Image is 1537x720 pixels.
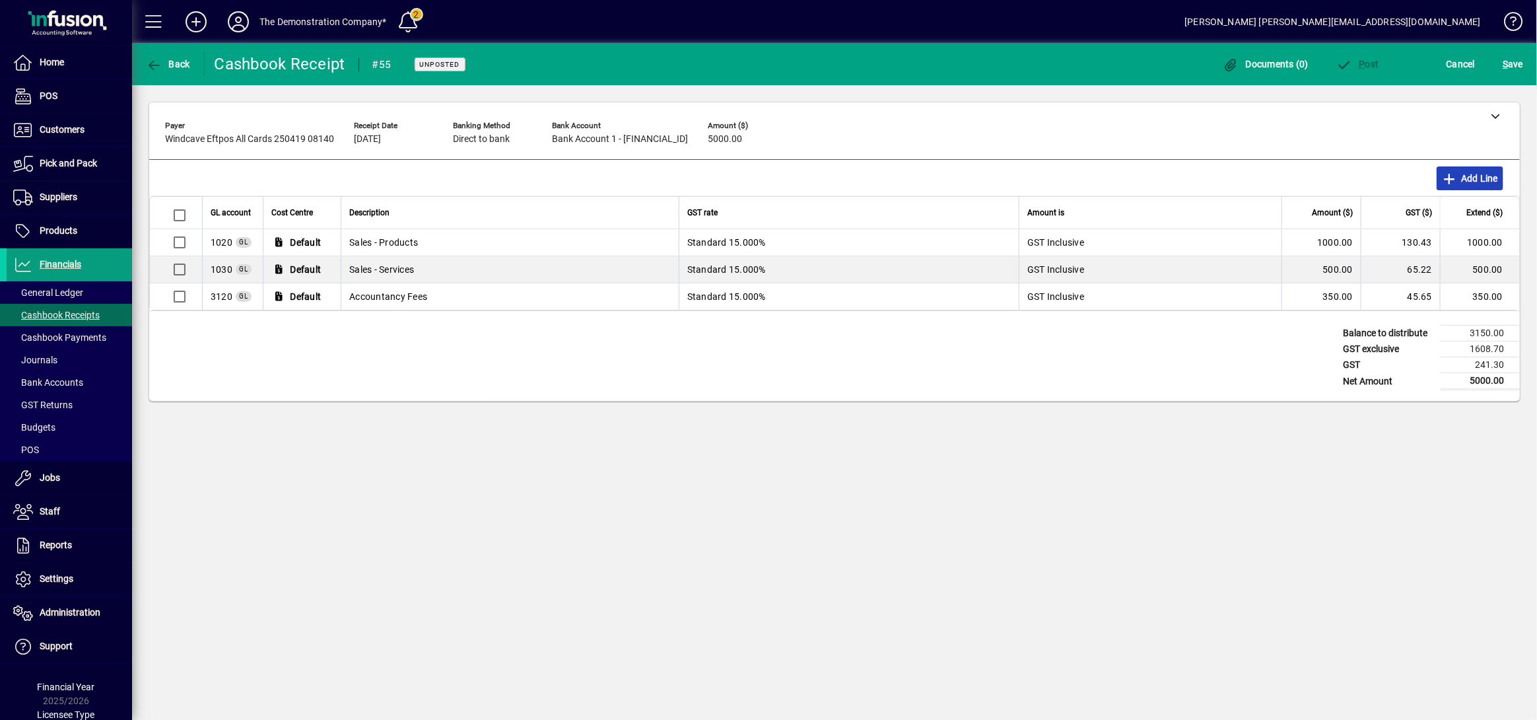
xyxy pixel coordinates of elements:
span: Documents (0) [1223,59,1309,69]
a: GST Returns [7,394,132,416]
td: 500.00 [1281,256,1361,283]
span: Default [290,236,322,249]
span: Administration [40,607,100,618]
div: The Demonstration Company* [259,11,387,32]
app-page-header-button: Back [132,52,205,76]
td: 1000.00 [1281,229,1361,256]
td: Sales - Services [341,256,679,283]
td: Standard 15.000% [679,256,1019,283]
button: Post [1333,52,1383,76]
button: Documents (0) [1219,52,1312,76]
div: #55 [372,54,392,75]
button: Profile [217,10,259,34]
a: Pick and Pack [7,147,132,180]
span: GST Returns [13,400,73,410]
td: 350.00 [1440,283,1519,310]
a: Staff [7,495,132,528]
td: Accountancy Fees [341,283,679,310]
span: Financial Year [38,682,95,692]
span: Reports [40,540,72,550]
td: 130.43 [1361,229,1440,256]
td: GST exclusive [1336,342,1441,357]
button: Save [1499,52,1526,76]
a: Settings [7,563,132,596]
span: GL [239,238,248,246]
span: GST rate [687,205,718,220]
td: 45.65 [1361,283,1440,310]
span: Support [40,641,73,651]
td: GST Inclusive [1019,229,1281,256]
span: Bank Accounts [13,377,83,388]
span: Products [40,225,77,236]
span: 5000.00 [708,134,742,145]
span: Pick and Pack [40,158,97,168]
a: Jobs [7,462,132,495]
span: Customers [40,124,85,135]
span: GL [239,293,248,300]
span: Licensee Type [38,709,95,720]
td: GST Inclusive [1019,256,1281,283]
td: GST Inclusive [1019,283,1281,310]
a: Cashbook Payments [7,326,132,349]
span: Unposted [420,60,460,69]
td: 350.00 [1281,283,1361,310]
td: 241.30 [1441,357,1520,373]
span: Description [349,205,390,220]
span: P [1359,59,1365,69]
a: Bank Accounts [7,371,132,394]
span: Budgets [13,422,55,433]
span: Sales - Services [211,263,232,276]
td: Standard 15.000% [679,283,1019,310]
td: 3150.00 [1441,326,1520,342]
a: General Ledger [7,281,132,304]
a: Knowledge Base [1494,3,1520,46]
span: Default [290,263,322,276]
a: Cashbook Receipts [7,304,132,326]
span: POS [13,445,39,455]
span: Cashbook Payments [13,332,106,343]
span: Cashbook Receipts [13,310,100,320]
span: Direct to bank [453,134,510,145]
span: Sales - Products [211,236,232,249]
span: Extend ($) [1466,205,1503,220]
div: [PERSON_NAME] [PERSON_NAME][EMAIL_ADDRESS][DOMAIN_NAME] [1184,11,1481,32]
a: Administration [7,596,132,630]
span: Journals [13,355,57,365]
a: Home [7,46,132,79]
span: Windcave Eftpos All Cards 250419 08140 [165,134,334,145]
a: Suppliers [7,181,132,214]
span: POS [40,90,57,101]
td: Standard 15.000% [679,229,1019,256]
td: Net Amount [1336,373,1441,390]
td: Balance to distribute [1336,326,1441,342]
td: 1000.00 [1440,229,1519,256]
span: Add Line [1442,168,1499,189]
a: Journals [7,349,132,371]
a: Products [7,215,132,248]
span: S [1503,59,1508,69]
span: Financials [40,259,81,270]
span: GST ($) [1406,205,1432,220]
td: Sales - Products [341,229,679,256]
span: ave [1503,54,1523,75]
div: Cashbook Receipt [215,54,345,75]
td: GST [1336,357,1441,373]
span: Accountancy Fees [211,290,232,303]
td: 65.22 [1361,256,1440,283]
a: POS [7,439,132,461]
a: Support [7,630,132,663]
a: Budgets [7,416,132,439]
span: Back [146,59,190,69]
a: Reports [7,529,132,562]
a: POS [7,80,132,113]
button: Add [175,10,217,34]
span: GL [239,266,248,273]
span: Home [40,57,64,67]
span: [DATE] [354,134,381,145]
span: Cancel [1447,54,1476,75]
span: Amount is [1027,205,1064,220]
td: 5000.00 [1441,373,1520,390]
span: Bank Account 1 - [FINANCIAL_ID] [552,134,688,145]
span: Default [290,290,322,303]
td: 1608.70 [1441,342,1520,357]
